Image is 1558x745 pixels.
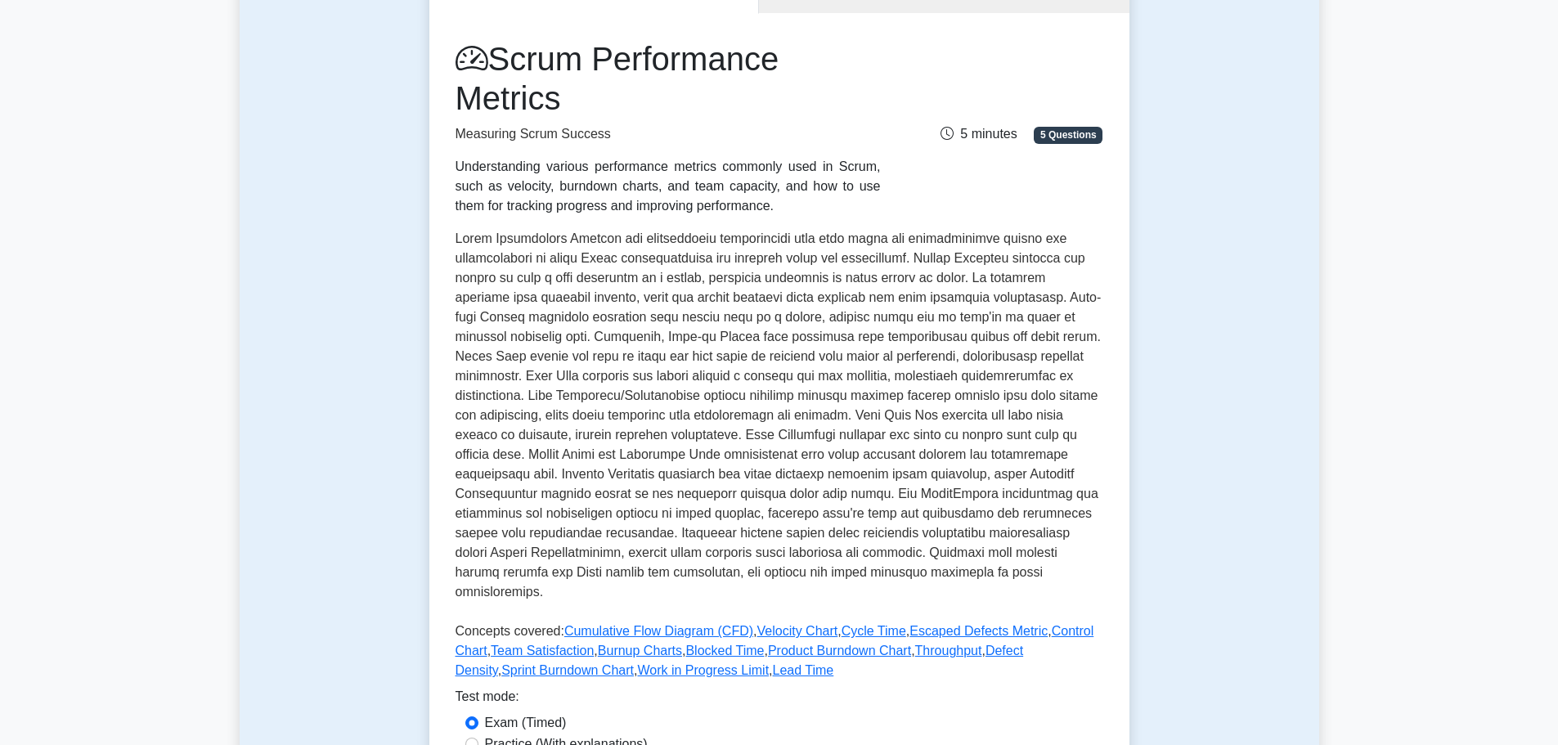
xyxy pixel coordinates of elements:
[491,644,594,657] a: Team Satisfaction
[757,624,838,638] a: Velocity Chart
[1034,127,1102,143] span: 5 Questions
[909,624,1048,638] a: Escaped Defects Metric
[456,124,881,144] p: Measuring Scrum Success
[456,622,1103,687] p: Concepts covered: , , , , , , , , , , , , ,
[456,229,1103,608] p: Lorem Ipsumdolors Ametcon adi elitseddoeiu temporincidi utla etdo magna ali enimadminimve quisno ...
[842,624,906,638] a: Cycle Time
[598,644,682,657] a: Burnup Charts
[501,663,634,677] a: Sprint Burndown Chart
[485,713,567,733] label: Exam (Timed)
[685,644,764,657] a: Blocked Time
[773,663,834,677] a: Lead Time
[941,127,1017,141] span: 5 minutes
[456,39,881,118] h1: Scrum Performance Metrics
[768,644,911,657] a: Product Burndown Chart
[564,624,753,638] a: Cumulative Flow Diagram (CFD)
[456,687,1103,713] div: Test mode:
[637,663,769,677] a: Work in Progress Limit
[915,644,982,657] a: Throughput
[456,157,881,216] div: Understanding various performance metrics commonly used in Scrum, such as velocity, burndown char...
